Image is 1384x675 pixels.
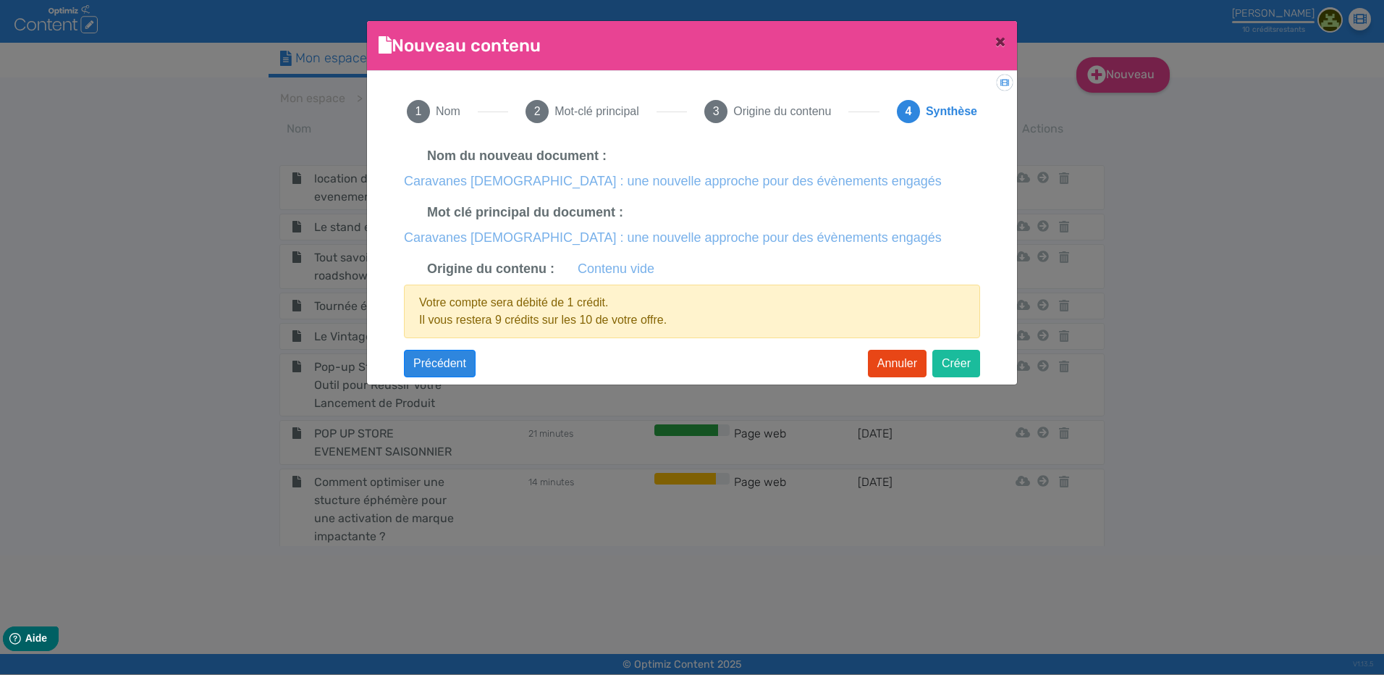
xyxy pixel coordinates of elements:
span: Il vous restera 9 crédits sur les 10 de votre offre [419,314,664,326]
button: Précédent [404,350,476,377]
span: × [995,31,1005,51]
button: Créer [932,350,980,377]
button: 1Nom [389,83,478,141]
label: Caravanes [DEMOGRAPHIC_DATA] : une nouvelle approche pour des évènements engagés [404,172,942,191]
button: Close [984,21,1017,62]
button: Annuler [868,350,927,377]
span: 3 [704,100,727,123]
span: 1 [407,100,430,123]
button: 2Mot-clé principal [508,83,656,141]
label: Nom du nouveau document : [427,146,607,166]
span: 2 [526,100,549,123]
span: Nom [436,103,460,120]
button: 4Synthèse [879,83,995,141]
span: 4 [897,100,920,123]
span: Origine du contenu [733,103,831,120]
span: Aide [74,12,96,23]
label: Caravanes [DEMOGRAPHIC_DATA] : une nouvelle approche pour des évènements engagés [404,228,942,248]
label: Origine du contenu : [427,259,554,279]
label: Contenu vide [578,259,654,279]
h4: Nouveau contenu [379,33,541,59]
div: Votre compte sera débité de 1 crédit. . [404,285,980,338]
span: Mot-clé principal [554,103,638,120]
label: Mot clé principal du document : [427,203,623,222]
span: Synthèse [926,103,977,120]
button: 3Origine du contenu [687,83,848,141]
